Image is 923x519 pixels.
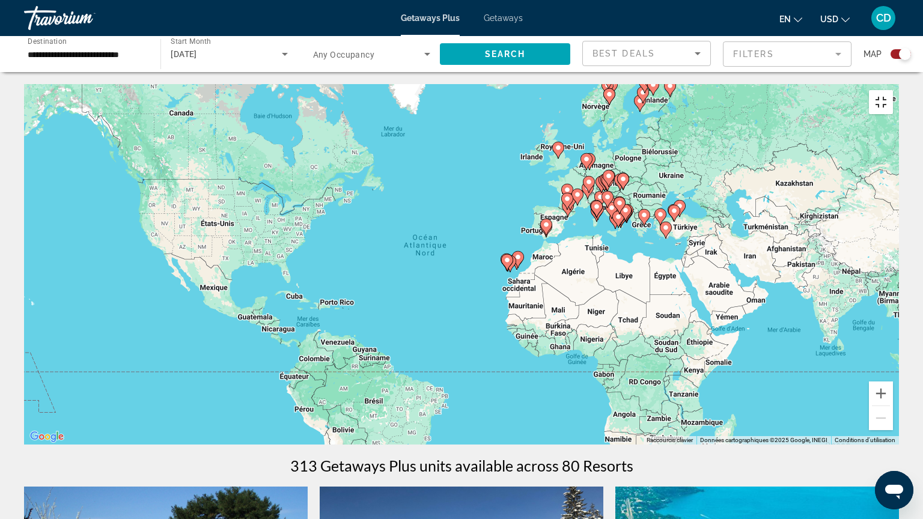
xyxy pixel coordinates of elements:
button: Zoom avant [869,381,893,405]
span: Données cartographiques ©2025 Google, INEGI [700,437,827,443]
button: Filter [723,41,851,67]
span: Any Occupancy [313,50,375,59]
span: [DATE] [171,49,197,59]
button: Change language [779,10,802,28]
span: en [779,14,791,24]
a: Conditions d'utilisation (s'ouvre dans un nouvel onglet) [835,437,895,443]
button: Passer en plein écran [869,90,893,114]
iframe: Bouton de lancement de la fenêtre de messagerie [875,471,913,509]
h1: 313 Getaways Plus units available across 80 Resorts [290,457,633,475]
a: Getaways [484,13,523,23]
button: User Menu [868,5,899,31]
button: Zoom arrière [869,406,893,430]
span: USD [820,14,838,24]
mat-select: Sort by [592,46,701,61]
button: Raccourcis clavier [647,436,693,445]
span: Map [864,46,882,62]
span: CD [876,12,891,24]
img: Google [27,429,67,445]
span: Search [485,49,526,59]
a: Ouvrir cette zone dans Google Maps (dans une nouvelle fenêtre) [27,429,67,445]
span: Destination [28,37,67,45]
button: Search [440,43,570,65]
span: Best Deals [592,49,655,58]
button: Change currency [820,10,850,28]
a: Travorium [24,2,144,34]
a: Getaways Plus [401,13,460,23]
span: Start Month [171,37,211,46]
